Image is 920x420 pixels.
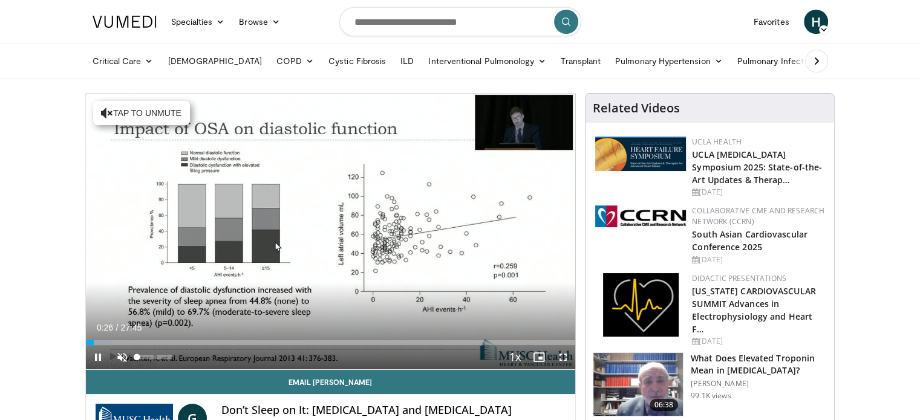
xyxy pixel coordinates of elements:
[86,94,576,370] video-js: Video Player
[551,345,575,369] button: Fullscreen
[93,101,190,125] button: Tap to unmute
[503,345,527,369] button: Playback Rate
[393,49,421,73] a: ILD
[650,399,679,411] span: 06:38
[232,10,287,34] a: Browse
[593,352,827,416] a: 06:38 What Does Elevated Troponin Mean in [MEDICAL_DATA]? [PERSON_NAME] 99.1K views
[691,352,827,376] h3: What Does Elevated Troponin Mean in [MEDICAL_DATA]?
[85,49,161,73] a: Critical Care
[321,49,393,73] a: Cystic Fibrosis
[593,353,683,416] img: 98daf78a-1d22-4ebe-927e-10afe95ffd94.150x105_q85_crop-smart_upscale.jpg
[593,101,680,115] h4: Related Videos
[120,323,142,332] span: 27:45
[553,49,608,73] a: Transplant
[86,370,576,394] a: Email [PERSON_NAME]
[692,137,742,147] a: UCLA Health
[86,340,576,345] div: Progress Bar
[691,391,731,401] p: 99.1K views
[137,355,172,359] div: Volume Level
[116,323,119,332] span: /
[608,49,730,73] a: Pulmonary Hypertension
[421,49,553,73] a: Interventional Pulmonology
[603,273,679,337] img: 1860aa7a-ba06-47e3-81a4-3dc728c2b4cf.png.150x105_q85_autocrop_double_scale_upscale_version-0.2.png
[595,137,686,171] img: 0682476d-9aca-4ba2-9755-3b180e8401f5.png.150x105_q85_autocrop_double_scale_upscale_version-0.2.png
[692,187,824,198] div: [DATE]
[692,285,816,335] a: [US_STATE] CARDIOVASCULAR SUMMIT Advances in Electrophysiology and Heart F…
[692,228,807,253] a: South Asian Cardiovascular Conference 2025
[339,7,581,36] input: Search topics, interventions
[93,16,157,28] img: VuMedi Logo
[692,273,824,284] div: Didactic Presentations
[730,49,835,73] a: Pulmonary Infection
[164,10,232,34] a: Specialties
[161,49,269,73] a: [DEMOGRAPHIC_DATA]
[221,404,566,417] h4: Don’t Sleep on It: [MEDICAL_DATA] and [MEDICAL_DATA]
[804,10,828,34] a: H
[97,323,113,332] span: 0:26
[527,345,551,369] button: Enable picture-in-picture mode
[692,254,824,265] div: [DATE]
[86,345,110,369] button: Pause
[692,205,824,227] a: Collaborative CME and Research Network (CCRN)
[692,336,824,347] div: [DATE]
[269,49,321,73] a: COPD
[746,10,797,34] a: Favorites
[110,345,134,369] button: Unmute
[595,205,686,227] img: a04ee3ba-8487-4636-b0fb-5e8d268f3737.png.150x105_q85_autocrop_double_scale_upscale_version-0.2.png
[692,149,822,186] a: UCLA [MEDICAL_DATA] Symposium 2025: State-of-the-Art Updates & Therap…
[691,379,827,389] p: [PERSON_NAME]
